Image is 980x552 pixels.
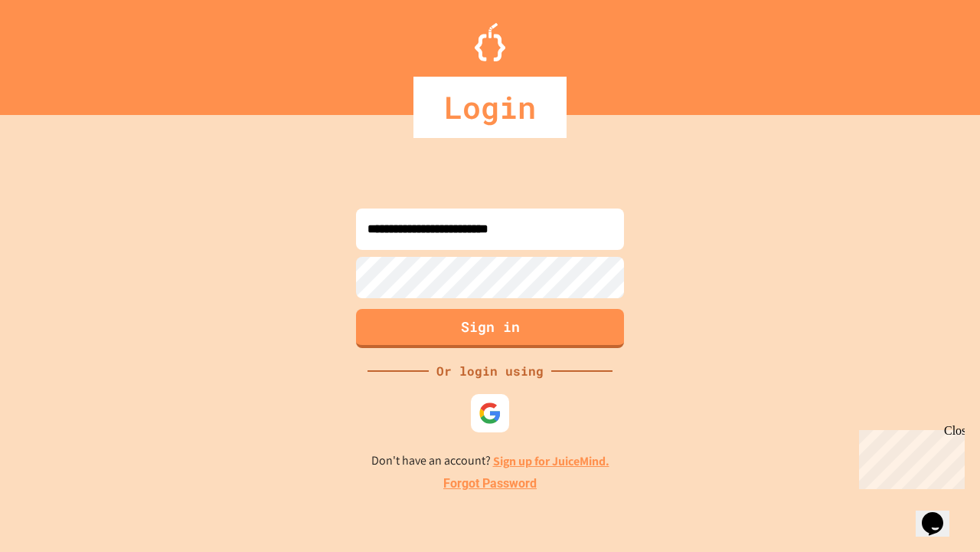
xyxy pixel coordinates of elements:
div: Chat with us now!Close [6,6,106,97]
iframe: chat widget [853,424,965,489]
a: Sign up for JuiceMind. [493,453,609,469]
img: Logo.svg [475,23,505,61]
div: Login [413,77,567,138]
div: Or login using [429,362,551,380]
p: Don't have an account? [371,452,609,471]
button: Sign in [356,309,624,348]
a: Forgot Password [443,475,537,493]
iframe: chat widget [916,491,965,537]
img: google-icon.svg [479,402,501,425]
